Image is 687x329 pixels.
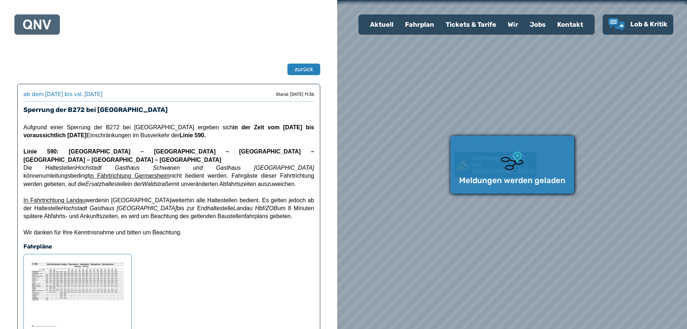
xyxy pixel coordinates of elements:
strong: Linie 590. [180,132,206,138]
a: Tickets & Tarife [440,15,502,34]
em: Landau Hbf/ZOB [233,205,277,211]
em: Hochstadt Gasthaus Schwanen und Gasthaus [GEOGRAPHIC_DATA] [76,165,314,171]
em: Hochstadt Gasthaus [GEOGRAPHIC_DATA] [61,205,177,211]
img: Ladeanimation [498,144,527,173]
span: In Fahrtrichtung Landau [23,197,85,203]
span: Wir danken für Ihre Kenntnisnahme und bitten um Beachtung. [23,229,181,235]
span: in [GEOGRAPHIC_DATA] [105,197,171,203]
img: PDF-Datei [30,260,125,329]
a: Fahrplan [399,15,440,34]
span: Lob & Kritik [630,20,668,28]
a: Kontakt [551,15,589,34]
span: Linie 590: [GEOGRAPHIC_DATA] – [GEOGRAPHIC_DATA] – [GEOGRAPHIC_DATA] – [GEOGRAPHIC_DATA] – [GEOGR... [23,148,314,163]
a: Aktuell [364,15,399,34]
div: ab dem [DATE] bis vsl. [DATE] [23,90,102,99]
u: in Fahrtrichtung Germersheim [89,173,169,179]
a: Wir [502,15,524,34]
h4: Fahrpläne [23,242,314,251]
button: zurück [287,64,320,75]
a: QNV Logo [23,17,51,32]
a: Lob & Kritik [608,18,668,31]
div: Stand: [DATE] 11:36 [276,91,314,97]
span: Die Haltestellen umleitungsbedingt nicht bedient werden. Fahrgäste dieser Fahrtrichtung werden ge... [23,165,314,187]
span: zurück [295,65,313,74]
em: Waldstraße [142,181,172,187]
span: werden weiterhin alle Haltestellen bedient. Es gelten jedoch ab der Haltestelle bis zur Endhaltes... [23,197,314,220]
a: Jobs [524,15,551,34]
p: Meldungen werden geladen [459,176,565,185]
img: QNV Logo [23,20,51,30]
em: Ersatzhaltestelle [85,181,128,187]
span: Aufgrund einer Sperrung der B272 bei [GEOGRAPHIC_DATA] ergeben sich Einschränkungen im Busverkehr... [23,124,314,138]
span: können [23,173,43,179]
h3: Sperrung der B272 bei [GEOGRAPHIC_DATA] [23,105,314,115]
